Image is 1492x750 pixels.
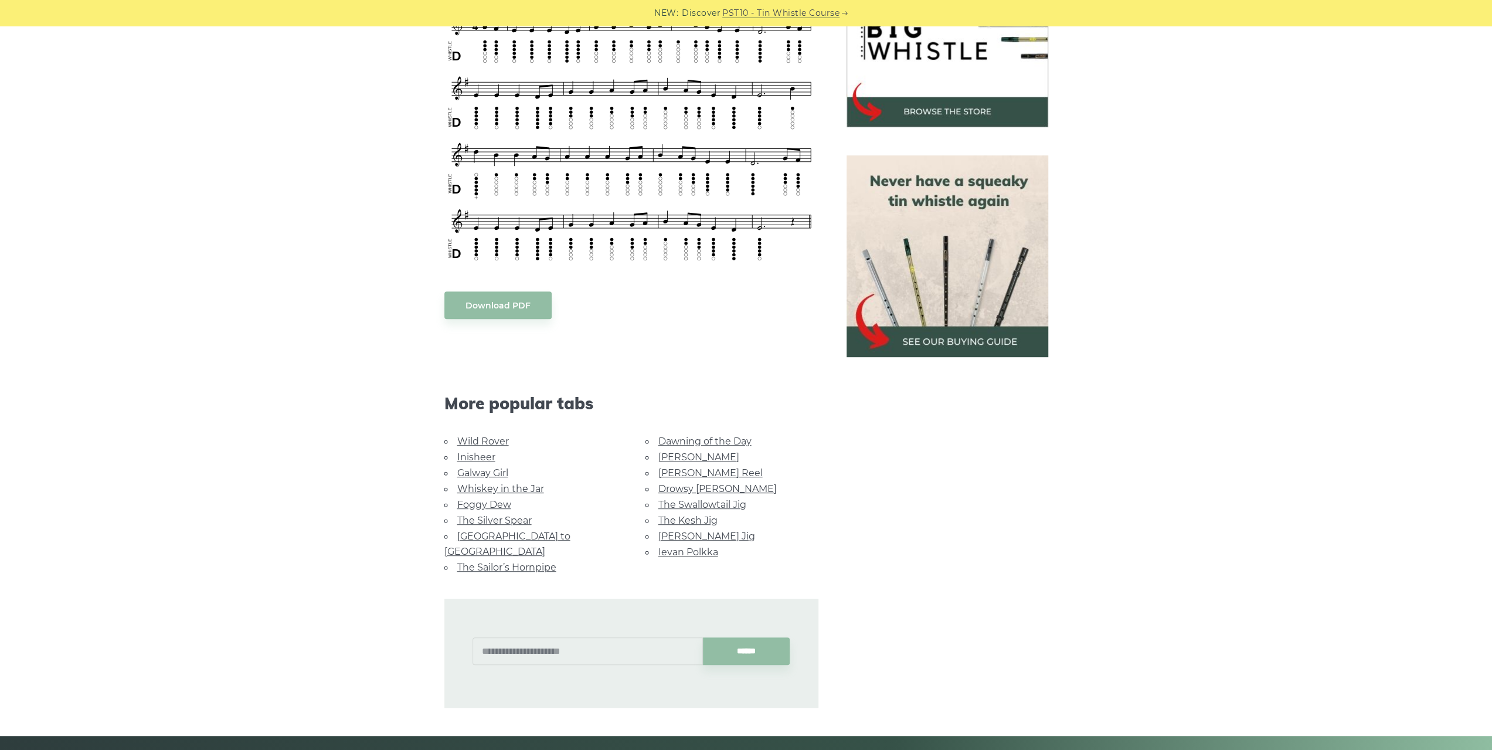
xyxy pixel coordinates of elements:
a: Galway Girl [457,467,508,478]
a: [GEOGRAPHIC_DATA] to [GEOGRAPHIC_DATA] [444,531,570,557]
a: Ievan Polkka [658,547,718,558]
a: [PERSON_NAME] [658,452,739,463]
a: Dawning of the Day [658,436,752,447]
a: The Kesh Jig [658,515,718,526]
a: Download PDF [444,291,552,319]
span: Discover [682,6,720,20]
a: [PERSON_NAME] Jig [658,531,755,542]
a: Drowsy [PERSON_NAME] [658,483,777,494]
a: The Sailor’s Hornpipe [457,562,556,573]
a: PST10 - Tin Whistle Course [722,6,840,20]
a: Foggy Dew [457,499,511,510]
span: NEW: [654,6,678,20]
img: tin whistle buying guide [847,155,1048,357]
a: Whiskey in the Jar [457,483,544,494]
a: The Silver Spear [457,515,532,526]
a: The Swallowtail Jig [658,499,746,510]
span: More popular tabs [444,393,818,413]
a: Inisheer [457,452,495,463]
a: Wild Rover [457,436,509,447]
a: [PERSON_NAME] Reel [658,467,763,478]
